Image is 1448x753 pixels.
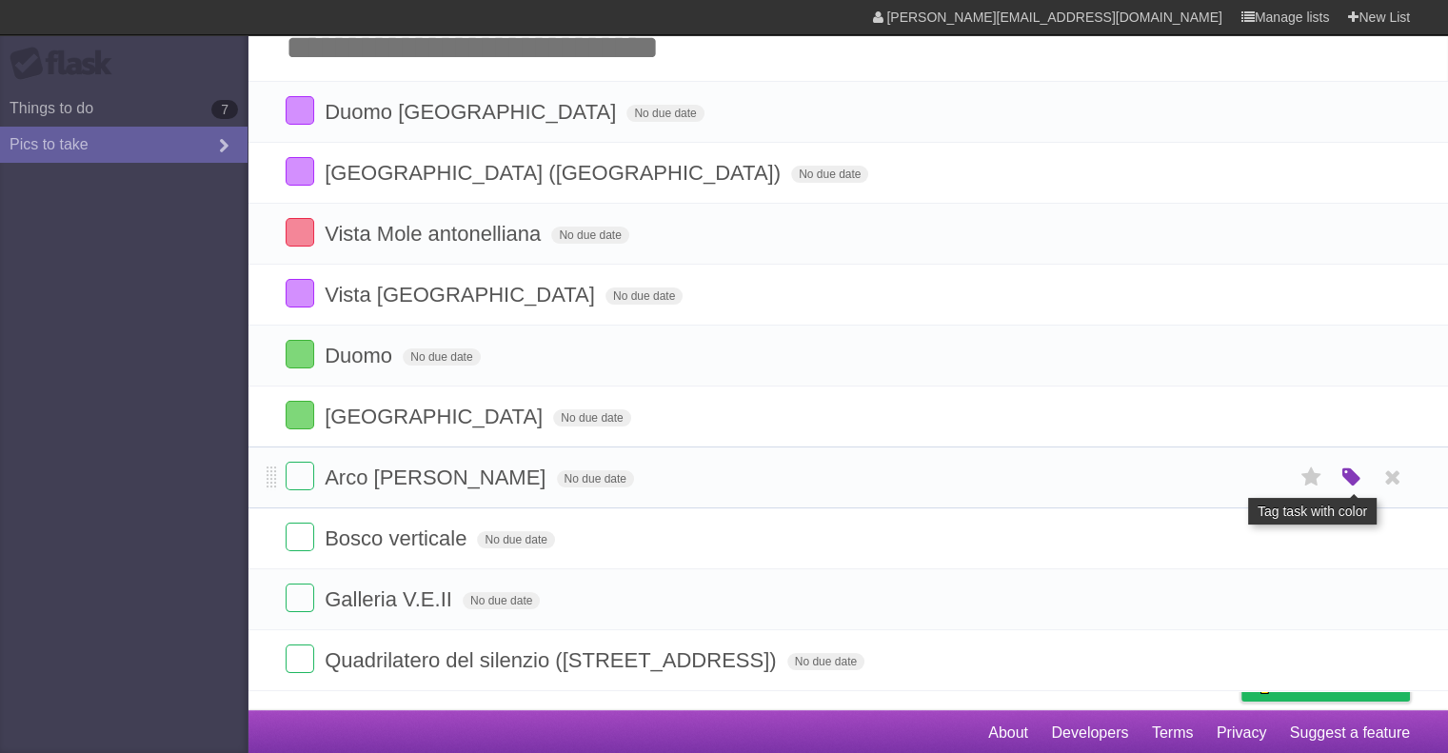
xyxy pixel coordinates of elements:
label: Done [286,218,314,247]
label: Done [286,644,314,673]
a: Suggest a feature [1290,715,1410,751]
span: Vista Mole antonelliana [325,222,545,246]
span: No due date [791,166,868,183]
span: No due date [787,653,864,670]
span: [GEOGRAPHIC_DATA] ([GEOGRAPHIC_DATA]) [325,161,785,185]
span: Duomo [325,344,397,367]
span: No due date [551,227,628,244]
label: Done [286,96,314,125]
label: Done [286,462,314,490]
span: [GEOGRAPHIC_DATA] [325,405,547,428]
span: No due date [557,470,634,487]
label: Done [286,279,314,307]
span: No due date [553,409,630,426]
span: No due date [626,105,704,122]
div: Flask [10,47,124,81]
a: Developers [1051,715,1128,751]
span: Duomo [GEOGRAPHIC_DATA] [325,100,621,124]
span: No due date [403,348,480,366]
span: Arco [PERSON_NAME] [325,466,550,489]
a: Terms [1152,715,1194,751]
span: No due date [477,531,554,548]
a: About [988,715,1028,751]
span: Vista [GEOGRAPHIC_DATA] [325,283,600,307]
span: Galleria V.E.II [325,587,457,611]
label: Done [286,523,314,551]
span: Bosco verticale [325,526,471,550]
label: Done [286,340,314,368]
span: No due date [463,592,540,609]
label: Done [286,584,314,612]
span: Quadrilatero del silenzio ([STREET_ADDRESS]) [325,648,781,672]
label: Done [286,401,314,429]
span: No due date [605,287,683,305]
label: Star task [1294,462,1330,493]
b: 7 [211,100,238,119]
a: Privacy [1217,715,1266,751]
label: Done [286,157,314,186]
span: Buy me a coffee [1281,667,1400,701]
